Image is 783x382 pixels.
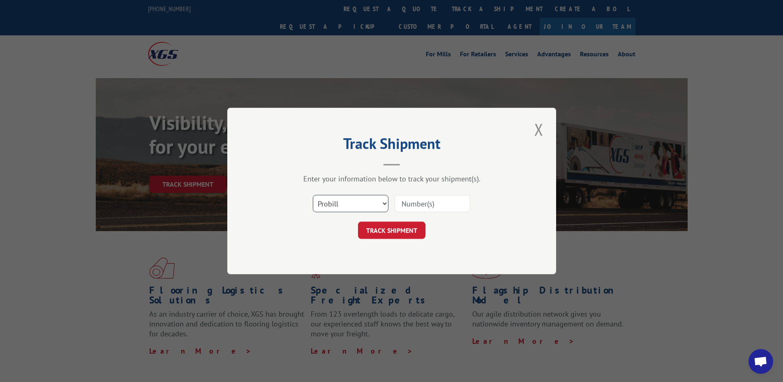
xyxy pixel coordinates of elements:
[395,195,470,212] input: Number(s)
[268,174,515,183] div: Enter your information below to track your shipment(s).
[268,138,515,153] h2: Track Shipment
[358,222,425,239] button: TRACK SHIPMENT
[532,118,546,141] button: Close modal
[748,349,773,374] a: Open chat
